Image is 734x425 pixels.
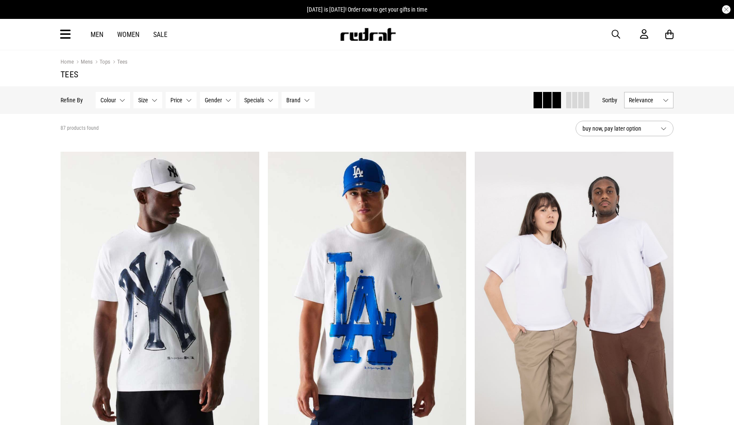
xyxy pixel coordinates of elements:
[117,31,140,39] a: Women
[93,58,110,67] a: Tops
[153,31,167,39] a: Sale
[133,92,162,108] button: Size
[240,92,278,108] button: Specials
[170,97,182,104] span: Price
[61,125,99,132] span: 87 products found
[96,92,130,108] button: Colour
[74,58,93,67] a: Mens
[307,6,428,13] span: [DATE] is [DATE]! Order now to get your gifts in time
[286,97,300,104] span: Brand
[61,69,673,79] h1: Tees
[205,97,222,104] span: Gender
[629,97,659,104] span: Relevance
[602,95,617,105] button: Sortby
[244,97,264,104] span: Specials
[582,123,654,134] span: buy now, pay later option
[61,97,83,104] p: Refine By
[166,92,197,108] button: Price
[282,92,315,108] button: Brand
[138,97,148,104] span: Size
[340,28,396,41] img: Redrat logo
[612,97,617,104] span: by
[61,58,74,65] a: Home
[624,92,673,108] button: Relevance
[576,121,673,136] button: buy now, pay later option
[100,97,116,104] span: Colour
[91,31,103,39] a: Men
[110,58,127,67] a: Tees
[200,92,236,108] button: Gender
